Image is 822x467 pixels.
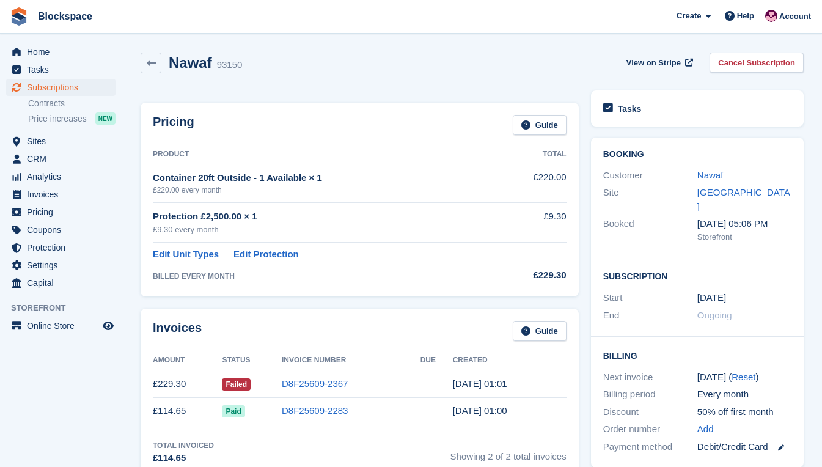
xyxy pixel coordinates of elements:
[499,268,567,282] div: £229.30
[6,186,116,203] a: menu
[732,372,755,382] a: Reset
[27,43,100,61] span: Home
[27,257,100,274] span: Settings
[603,270,791,282] h2: Subscription
[450,440,567,465] span: Showing 2 of 2 total invoices
[618,103,642,114] h2: Tasks
[27,239,100,256] span: Protection
[697,310,732,320] span: Ongoing
[27,317,100,334] span: Online Store
[153,451,214,465] div: £114.65
[153,321,202,341] h2: Invoices
[697,370,791,384] div: [DATE] ( )
[28,98,116,109] a: Contracts
[603,388,697,402] div: Billing period
[153,185,499,196] div: £220.00 every month
[420,351,453,370] th: Due
[603,150,791,160] h2: Booking
[737,10,754,22] span: Help
[101,318,116,333] a: Preview store
[95,112,116,125] div: NEW
[697,405,791,419] div: 50% off first month
[603,217,697,243] div: Booked
[153,248,219,262] a: Edit Unit Types
[33,6,97,26] a: Blockspace
[153,210,499,224] div: Protection £2,500.00 × 1
[697,388,791,402] div: Every month
[282,378,348,389] a: D8F25609-2367
[153,440,214,451] div: Total Invoiced
[28,112,116,125] a: Price increases NEW
[222,351,282,370] th: Status
[453,405,507,416] time: 2025-06-29 00:00:25 UTC
[779,10,811,23] span: Account
[499,145,567,164] th: Total
[6,150,116,167] a: menu
[6,168,116,185] a: menu
[453,351,567,370] th: Created
[153,271,499,282] div: BILLED EVERY MONTH
[27,150,100,167] span: CRM
[697,187,790,211] a: [GEOGRAPHIC_DATA]
[626,57,681,69] span: View on Stripe
[697,291,726,305] time: 2025-06-29 00:00:00 UTC
[513,115,567,135] a: Guide
[6,221,116,238] a: menu
[222,378,251,391] span: Failed
[233,248,299,262] a: Edit Protection
[169,54,212,71] h2: Nawaf
[603,405,697,419] div: Discount
[10,7,28,26] img: stora-icon-8386f47178a22dfd0bd8f6a31ec36ba5ce8667c1dd55bd0f319d3a0aa187defe.svg
[677,10,701,22] span: Create
[697,217,791,231] div: [DATE] 05:06 PM
[27,186,100,203] span: Invoices
[603,309,697,323] div: End
[282,405,348,416] a: D8F25609-2283
[765,10,777,22] img: Blockspace
[6,61,116,78] a: menu
[27,221,100,238] span: Coupons
[27,133,100,150] span: Sites
[603,169,697,183] div: Customer
[222,405,244,417] span: Paid
[6,79,116,96] a: menu
[11,302,122,314] span: Storefront
[622,53,695,73] a: View on Stripe
[153,145,499,164] th: Product
[513,321,567,341] a: Guide
[603,291,697,305] div: Start
[697,231,791,243] div: Storefront
[6,204,116,221] a: menu
[6,317,116,334] a: menu
[697,440,791,454] div: Debit/Credit Card
[603,370,697,384] div: Next invoice
[27,61,100,78] span: Tasks
[6,257,116,274] a: menu
[499,203,567,243] td: £9.30
[6,133,116,150] a: menu
[710,53,804,73] a: Cancel Subscription
[27,168,100,185] span: Analytics
[499,164,567,202] td: £220.00
[697,170,724,180] a: Nawaf
[153,115,194,135] h2: Pricing
[153,397,222,425] td: £114.65
[6,43,116,61] a: menu
[27,79,100,96] span: Subscriptions
[697,422,714,436] a: Add
[603,440,697,454] div: Payment method
[153,370,222,398] td: £229.30
[153,351,222,370] th: Amount
[603,186,697,213] div: Site
[282,351,420,370] th: Invoice Number
[28,113,87,125] span: Price increases
[27,274,100,292] span: Capital
[6,274,116,292] a: menu
[603,349,791,361] h2: Billing
[603,422,697,436] div: Order number
[453,378,507,389] time: 2025-07-29 00:01:27 UTC
[153,171,499,185] div: Container 20ft Outside - 1 Available × 1
[6,239,116,256] a: menu
[27,204,100,221] span: Pricing
[217,58,243,72] div: 93150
